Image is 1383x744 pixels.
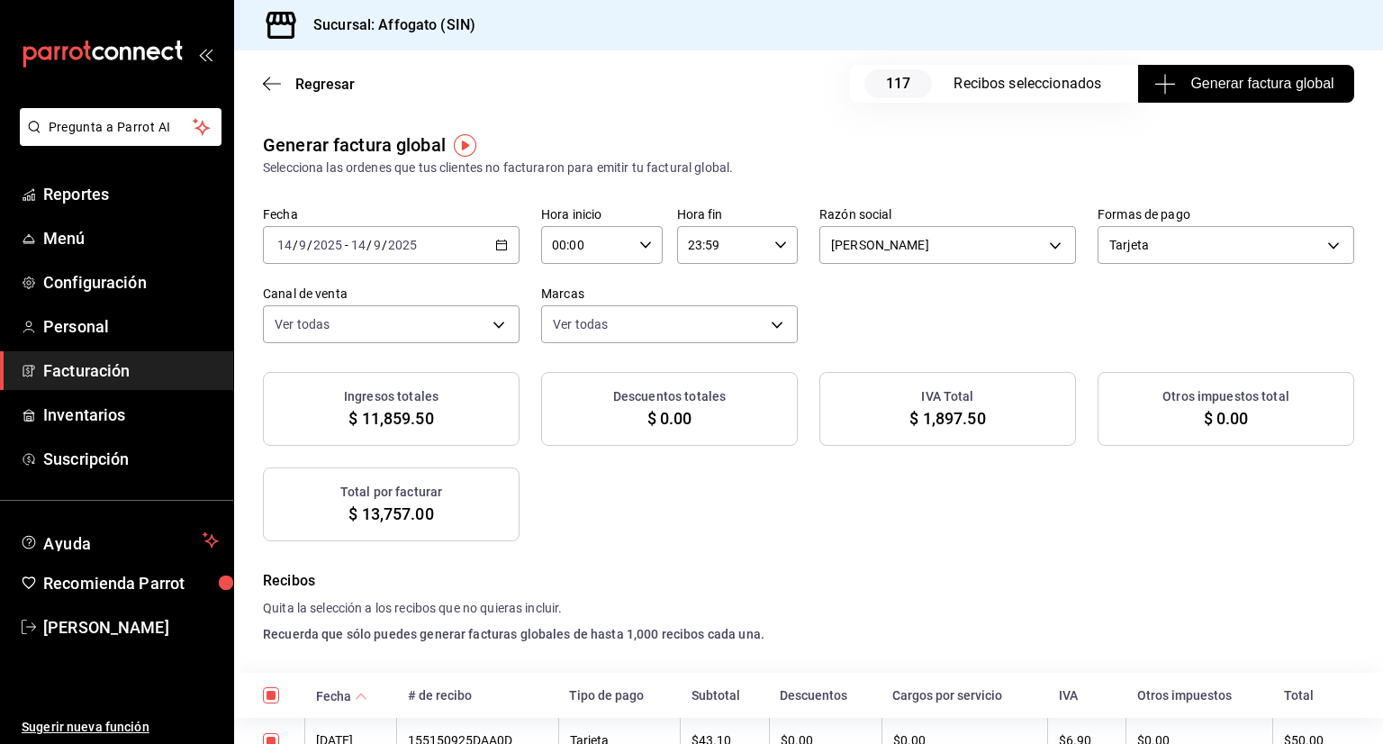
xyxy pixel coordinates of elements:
[677,208,799,221] label: Hora fin
[298,238,307,252] input: --
[299,14,475,36] h3: Sucursal: Affogato (SIN)
[348,406,433,431] span: $ 11,859.50
[340,483,442,502] h3: Total por facturar
[43,447,219,471] span: Suscripción
[49,118,194,137] span: Pregunta a Parrot AI
[541,208,663,221] label: Hora inicio
[43,226,219,250] span: Menú
[387,238,418,252] input: ----
[819,208,1076,221] label: Razón social
[263,599,1354,618] h4: Quita la selección a los recibos que no quieras incluir.
[647,406,692,431] span: $ 0.00
[1098,208,1354,221] label: Formas de pago
[43,314,219,339] span: Personal
[881,673,1048,718] th: Cargos por servicio
[43,358,219,383] span: Facturación
[263,132,446,159] div: Generar factura global
[541,287,798,300] label: Marcas
[819,226,1076,264] div: [PERSON_NAME]
[263,287,520,300] label: Canal de venta
[954,73,1116,95] div: Recibos seleccionados
[316,689,367,703] span: Fecha
[293,238,298,252] span: /
[13,131,221,150] a: Pregunta a Parrot AI
[307,238,312,252] span: /
[373,238,382,252] input: --
[613,387,726,406] h3: Descuentos totales
[921,387,973,406] h3: IVA Total
[20,108,221,146] button: Pregunta a Parrot AI
[43,182,219,206] span: Reportes
[263,76,355,93] button: Regresar
[345,238,348,252] span: -
[275,315,330,333] span: Ver todas
[1126,673,1273,718] th: Otros impuestos
[1048,673,1126,718] th: IVA
[312,238,343,252] input: ----
[909,406,985,431] span: $ 1,897.50
[1098,226,1354,264] div: Tarjeta
[263,159,1354,177] div: Selecciona las ordenes que tus clientes no facturaron para emitir tu factural global.
[681,673,770,718] th: Subtotal
[344,387,438,406] h3: Ingresos totales
[1158,73,1333,95] span: Generar factura global
[348,502,433,526] span: $ 13,757.00
[43,615,219,640] span: [PERSON_NAME]
[1204,406,1249,431] span: $ 0.00
[397,673,558,718] th: # de recibo
[43,571,219,595] span: Recomienda Parrot
[864,69,932,98] span: 117
[769,673,881,718] th: Descuentos
[454,134,476,157] img: Tooltip marker
[22,718,219,737] span: Sugerir nueva función
[43,403,219,427] span: Inventarios
[43,270,219,295] span: Configuración
[1138,65,1354,103] button: Generar factura global
[43,530,195,551] span: Ayuda
[553,315,608,333] span: Ver todas
[1162,387,1289,406] h3: Otros impuestos total
[198,47,212,61] button: open_drawer_menu
[350,238,366,252] input: --
[263,625,1354,644] h4: Recuerda que sólo puedes generar facturas globales de hasta 1,000 recibos cada una.
[263,570,1354,592] h4: Recibos
[295,76,355,93] span: Regresar
[382,238,387,252] span: /
[1273,673,1383,718] th: Total
[366,238,372,252] span: /
[558,673,680,718] th: Tipo de pago
[263,208,520,221] label: Fecha
[276,238,293,252] input: --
